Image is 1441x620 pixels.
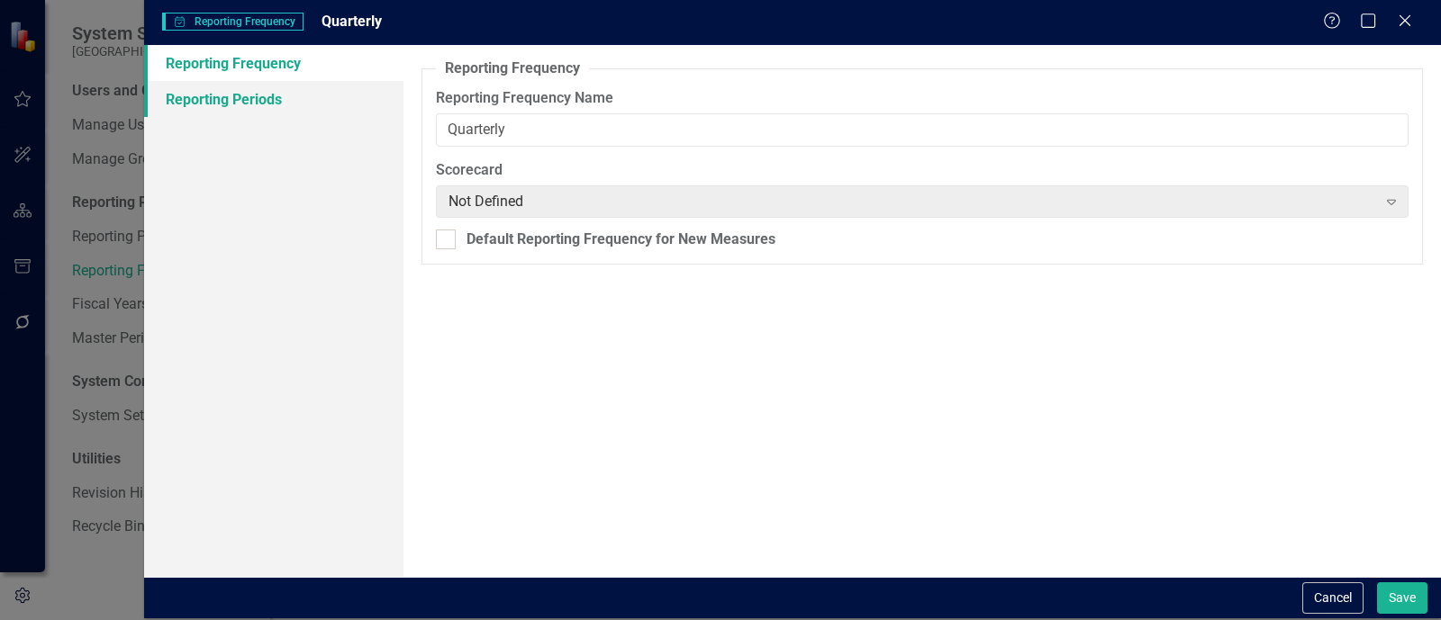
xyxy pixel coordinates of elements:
legend: Reporting Frequency [436,58,589,79]
button: Cancel [1302,582,1364,614]
label: Reporting Frequency Name [436,88,1409,109]
span: Reporting Frequency [162,13,304,31]
label: Scorecard [436,160,1409,181]
a: Reporting Periods [144,81,403,117]
button: Save [1377,582,1427,614]
a: Reporting Frequency [144,45,403,81]
span: Quarterly [322,13,382,30]
div: Default Reporting Frequency for New Measures [467,229,775,250]
div: Not Defined [449,191,1377,211]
